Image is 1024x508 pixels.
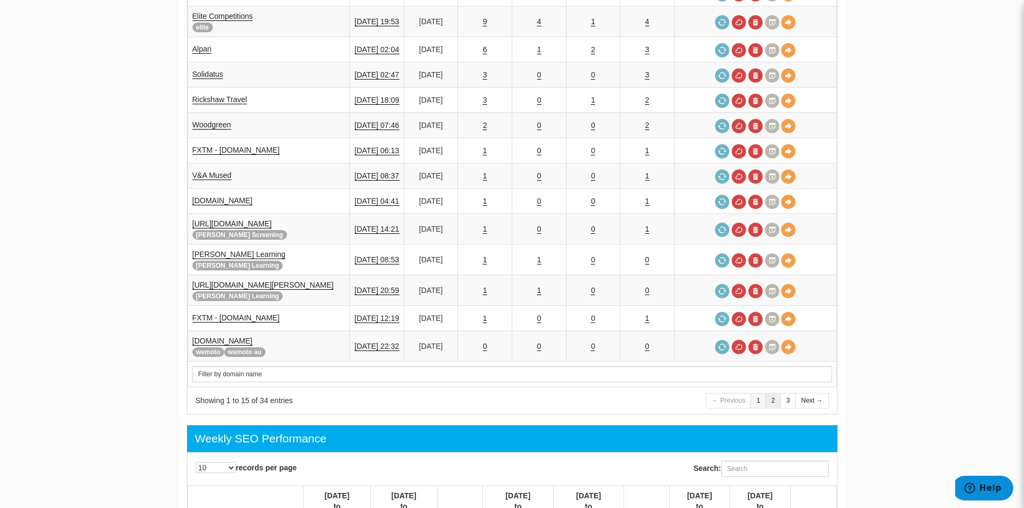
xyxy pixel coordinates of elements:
[765,94,779,108] a: Crawl History
[715,68,729,83] a: Request a crawl
[537,121,541,130] a: 0
[732,15,746,30] a: Cancel in-progress audit
[765,169,779,184] a: Crawl History
[765,68,779,83] a: Crawl History
[404,37,458,62] td: [DATE]
[750,393,766,409] a: 1
[715,169,729,184] a: Request a crawl
[781,340,796,354] a: View Domain Overview
[732,94,746,108] a: Cancel in-progress audit
[192,196,253,205] a: [DOMAIN_NAME]
[645,121,649,130] a: 2
[537,146,541,155] a: 0
[732,43,746,58] a: Cancel in-progress audit
[404,214,458,245] td: [DATE]
[591,70,595,80] a: 0
[404,113,458,138] td: [DATE]
[732,169,746,184] a: Cancel in-progress audit
[224,347,266,357] span: wemoto au
[483,70,487,80] a: 3
[645,171,649,181] a: 1
[732,119,746,133] a: Cancel in-progress audit
[537,45,541,54] a: 1
[732,223,746,237] a: Cancel in-progress audit
[404,245,458,275] td: [DATE]
[795,393,828,409] a: Next →
[591,286,595,295] a: 0
[192,347,224,357] span: wemoto
[645,197,649,206] a: 1
[765,312,779,326] a: Crawl History
[404,62,458,88] td: [DATE]
[355,171,399,181] a: [DATE] 08:37
[645,286,649,295] a: 0
[404,331,458,362] td: [DATE]
[781,144,796,159] a: View Domain Overview
[404,138,458,163] td: [DATE]
[645,314,649,323] a: 1
[192,291,283,301] span: [PERSON_NAME] Learning
[781,43,796,58] a: View Domain Overview
[537,171,541,181] a: 0
[591,225,595,234] a: 0
[483,146,487,155] a: 1
[645,45,649,54] a: 3
[537,197,541,206] a: 0
[537,96,541,105] a: 0
[355,45,399,54] a: [DATE] 02:04
[537,17,541,26] a: 4
[483,96,487,105] a: 3
[765,195,779,209] a: Crawl History
[748,144,763,159] a: Delete most recent audit
[537,286,541,295] a: 1
[196,462,236,473] select: records per page
[748,312,763,326] a: Delete most recent audit
[483,171,487,181] a: 1
[693,461,828,477] label: Search:
[192,70,224,79] a: Solidatus
[732,284,746,298] a: Cancel in-progress audit
[591,342,595,351] a: 0
[748,284,763,298] a: Delete most recent audit
[732,340,746,354] a: Cancel in-progress audit
[404,275,458,306] td: [DATE]
[404,6,458,37] td: [DATE]
[748,169,763,184] a: Delete most recent audit
[715,312,729,326] a: Request a crawl
[732,144,746,159] a: Cancel in-progress audit
[192,219,272,228] a: [URL][DOMAIN_NAME]
[355,70,399,80] a: [DATE] 02:47
[355,121,399,130] a: [DATE] 07:46
[732,253,746,268] a: Cancel in-progress audit
[645,255,649,264] a: 0
[196,395,499,406] div: Showing 1 to 15 of 34 entries
[715,94,729,108] a: Request a crawl
[715,223,729,237] a: Request a crawl
[483,17,487,26] a: 9
[706,393,751,409] a: ← Previous
[192,45,212,54] a: Alpari
[645,225,649,234] a: 1
[765,144,779,159] a: Crawl History
[748,253,763,268] a: Delete most recent audit
[355,197,399,206] a: [DATE] 04:41
[591,17,595,26] a: 1
[715,195,729,209] a: Request a crawl
[355,342,399,351] a: [DATE] 22:32
[404,306,458,331] td: [DATE]
[192,95,247,104] a: Rickshaw Travel
[645,96,649,105] a: 2
[591,255,595,264] a: 0
[192,337,253,346] a: [DOMAIN_NAME]
[483,45,487,54] a: 6
[645,342,649,351] a: 0
[732,312,746,326] a: Cancel in-progress audit
[748,43,763,58] a: Delete most recent audit
[732,195,746,209] a: Cancel in-progress audit
[732,68,746,83] a: Cancel in-progress audit
[196,462,297,473] label: records per page
[591,96,595,105] a: 1
[748,195,763,209] a: Delete most recent audit
[591,45,595,54] a: 2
